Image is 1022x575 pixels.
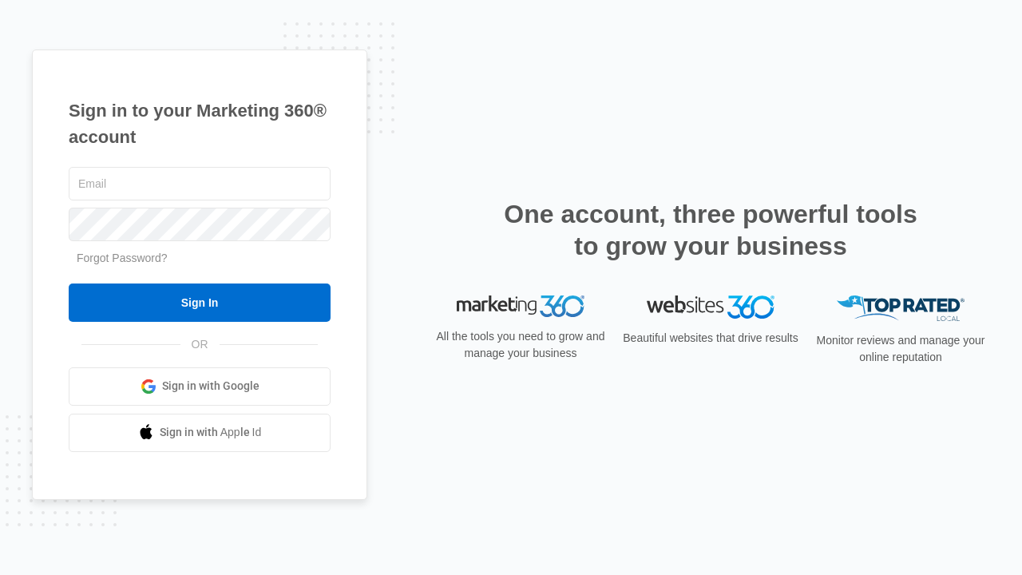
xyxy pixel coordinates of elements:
[160,424,262,441] span: Sign in with Apple Id
[647,295,774,319] img: Websites 360
[431,328,610,362] p: All the tools you need to grow and manage your business
[162,378,259,395] span: Sign in with Google
[77,252,168,264] a: Forgot Password?
[499,198,922,262] h2: One account, three powerful tools to grow your business
[180,336,220,353] span: OR
[621,330,800,347] p: Beautiful websites that drive results
[69,97,331,150] h1: Sign in to your Marketing 360® account
[811,332,990,366] p: Monitor reviews and manage your online reputation
[457,295,584,318] img: Marketing 360
[69,367,331,406] a: Sign in with Google
[69,414,331,452] a: Sign in with Apple Id
[69,284,331,322] input: Sign In
[69,167,331,200] input: Email
[837,295,965,322] img: Top Rated Local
